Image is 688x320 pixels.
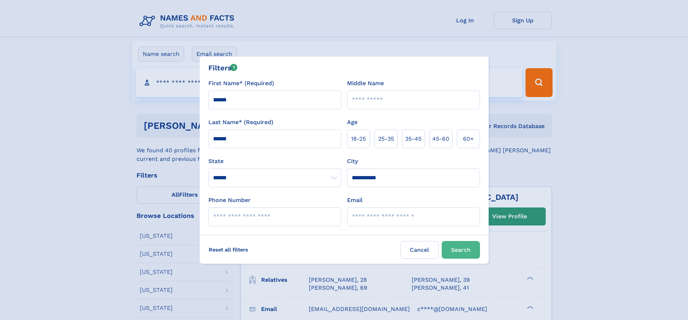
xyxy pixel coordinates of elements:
[347,79,384,88] label: Middle Name
[347,157,358,166] label: City
[347,118,358,127] label: Age
[401,241,439,259] label: Cancel
[347,196,363,205] label: Email
[208,62,238,73] div: Filters
[463,135,474,143] span: 60+
[208,196,251,205] label: Phone Number
[208,157,341,166] label: State
[442,241,480,259] button: Search
[378,135,394,143] span: 25‑35
[351,135,366,143] span: 18‑25
[204,241,253,258] label: Reset all filters
[208,118,273,127] label: Last Name* (Required)
[405,135,421,143] span: 35‑45
[432,135,449,143] span: 45‑60
[208,79,274,88] label: First Name* (Required)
